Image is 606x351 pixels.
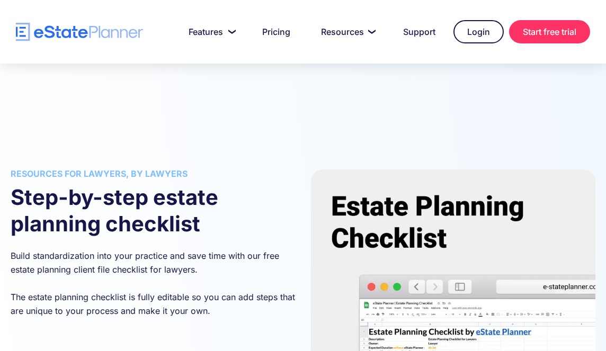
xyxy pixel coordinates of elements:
[390,21,448,42] a: Support
[453,20,504,43] a: Login
[308,21,385,42] a: Resources
[11,184,295,237] h2: Step-by-step estate planning checklist
[11,169,295,178] h3: Resources for lawyers, by lawyers
[249,21,303,42] a: Pricing
[16,23,143,41] a: home
[11,249,295,318] p: Build standardization into your practice and save time with our free estate planning client file ...
[509,20,590,43] a: Start free trial
[176,21,244,42] a: Features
